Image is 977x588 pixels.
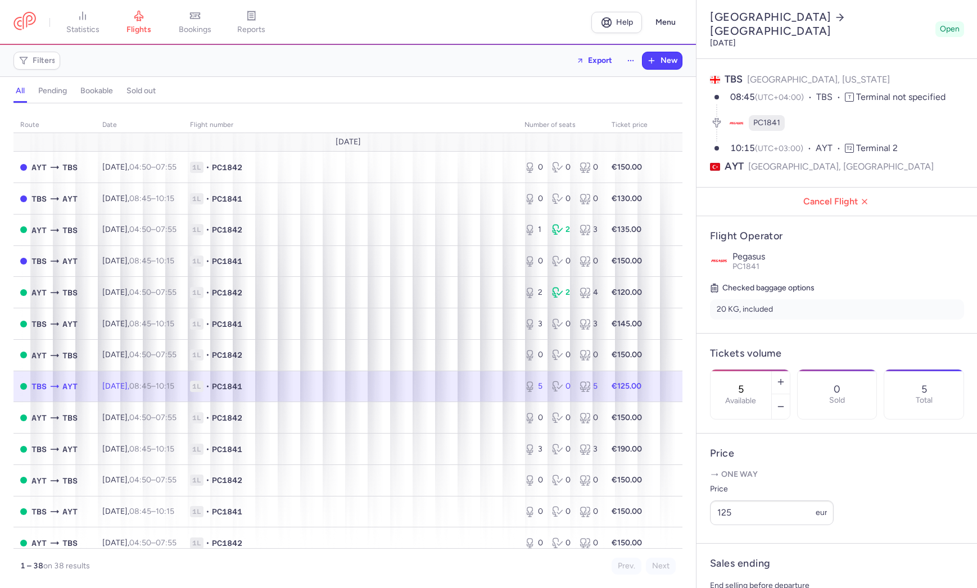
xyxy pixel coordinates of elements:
div: 0 [552,444,571,455]
div: 3 [580,444,598,455]
span: TBS [31,193,47,205]
label: Price [710,482,834,496]
span: – [129,288,177,297]
figure: PC airline logo [729,115,744,131]
span: TBS [62,286,78,299]
div: 0 [552,537,571,549]
span: – [129,475,177,485]
span: AYT [31,475,47,487]
span: • [206,162,210,173]
li: 20 KG, included [710,299,964,320]
h4: Sales ending [710,557,770,570]
div: 2 [524,287,543,298]
th: date [96,117,183,134]
h4: sold out [126,86,156,96]
span: PC1842 [212,162,242,173]
span: AYT [62,505,78,518]
span: Terminal not specified [856,92,946,102]
span: AYT [31,161,47,174]
span: • [206,412,210,423]
span: 1L [190,537,203,549]
span: – [129,194,174,203]
time: 04:50 [129,350,151,359]
span: 1L [190,318,203,330]
time: 10:15 [156,507,174,516]
button: Prev. [612,558,641,575]
span: TBS [31,380,47,393]
strong: €150.00 [612,538,642,548]
h2: [GEOGRAPHIC_DATA] [GEOGRAPHIC_DATA] [710,10,931,38]
span: AYT [725,159,744,174]
th: Flight number [183,117,518,134]
span: (UTC+03:00) [755,144,803,153]
time: 04:50 [129,538,151,548]
span: – [129,413,177,422]
div: 0 [580,412,598,423]
span: Cancel Flight [705,197,969,207]
span: [DATE], [102,194,174,203]
div: 0 [552,162,571,173]
strong: €145.00 [612,319,642,329]
span: (UTC+04:00) [755,93,804,102]
span: T [845,93,854,102]
p: One way [710,469,964,480]
span: – [129,350,177,359]
div: 1 [524,224,543,235]
span: [DATE], [102,444,174,454]
span: [GEOGRAPHIC_DATA], [US_STATE] [747,74,890,85]
strong: €150.00 [612,350,642,359]
span: PC1841 [732,262,759,271]
span: Help [616,18,633,26]
span: – [129,225,177,234]
div: 0 [524,537,543,549]
span: 1L [190,256,203,267]
strong: €150.00 [612,256,642,266]
strong: €135.00 [612,225,641,234]
span: PC1842 [212,224,242,235]
span: AYT [31,286,47,299]
div: 0 [552,256,571,267]
div: 0 [552,349,571,361]
a: statistics [55,10,111,35]
span: eur [816,508,827,517]
span: Terminal 2 [856,143,898,153]
span: – [129,162,177,172]
span: – [129,538,177,548]
span: 1L [190,381,203,392]
span: Open [940,24,960,35]
span: AYT [62,318,78,330]
span: 1L [190,162,203,173]
time: 08:45 [129,507,151,516]
span: TBS [31,505,47,518]
div: 0 [524,349,543,361]
span: AYT [31,537,47,549]
a: bookings [167,10,223,35]
span: • [206,506,210,517]
p: 0 [834,384,840,395]
div: 0 [552,412,571,423]
div: 0 [524,412,543,423]
span: AYT [31,349,47,362]
span: 1L [190,193,203,204]
span: PC1841 [212,506,242,517]
span: PC1841 [753,117,780,129]
h4: Flight Operator [710,230,964,243]
span: PC1841 [212,193,242,204]
span: – [129,256,174,266]
h4: bookable [80,86,113,96]
strong: €190.00 [612,444,642,454]
span: TBS [62,537,78,549]
span: PC1842 [212,412,242,423]
div: 0 [552,193,571,204]
label: Available [725,396,756,405]
span: Export [588,56,612,65]
time: 08:45 [129,319,151,329]
time: 08:45 [129,444,151,454]
strong: €130.00 [612,194,642,203]
span: • [206,475,210,486]
span: TBS [725,73,743,85]
time: 07:55 [156,413,177,422]
div: 0 [580,506,598,517]
div: 0 [524,256,543,267]
span: [DATE], [102,475,177,485]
